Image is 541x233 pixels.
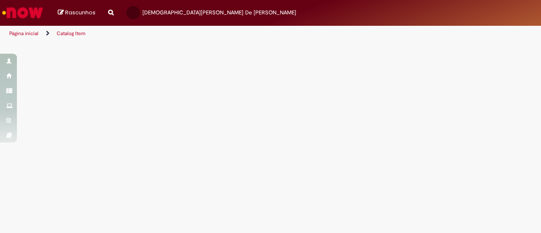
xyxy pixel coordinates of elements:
[57,30,85,37] a: Catalog Item
[9,30,38,37] a: Página inicial
[65,8,96,16] span: Rascunhos
[142,9,296,16] span: [DEMOGRAPHIC_DATA][PERSON_NAME] De [PERSON_NAME]
[6,26,354,41] ul: Trilhas de página
[1,4,44,21] img: ServiceNow
[58,9,96,17] a: Rascunhos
